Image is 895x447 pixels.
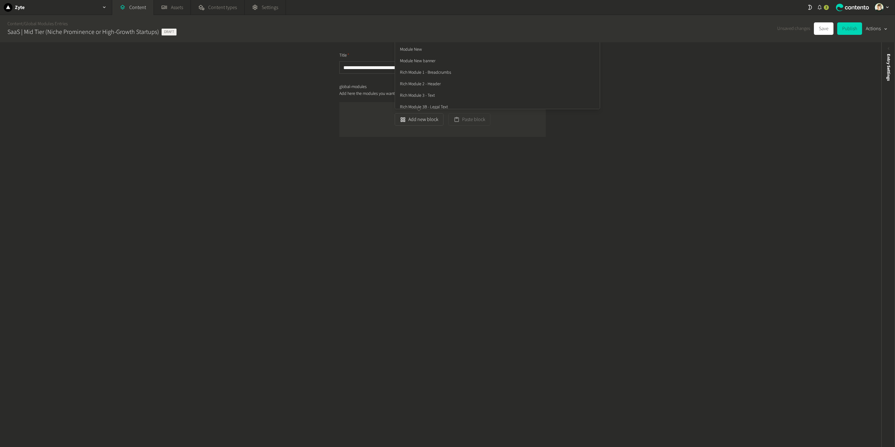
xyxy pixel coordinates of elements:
li: Module New [395,44,600,55]
span: Unsaved changes [777,25,810,32]
p: Add here the modules you want to use as a global module. [339,90,481,97]
span: Content types [208,4,237,11]
span: Title [339,52,349,59]
img: Linda Giuliano [875,3,884,12]
button: Publish [837,22,862,35]
span: Entry Settings [885,54,892,81]
span: Draft [162,29,177,35]
a: Content [7,21,23,27]
span: 2 [825,5,827,10]
button: Actions [866,22,888,35]
li: Rich Module 3 - Text [395,90,600,101]
span: global-modules [339,84,367,90]
li: Rich Module 3B - Legal Text [395,101,600,113]
a: Global Modules Entries [24,21,68,27]
span: / [23,21,24,27]
li: Module New banner [395,55,600,67]
img: Zyte [4,3,12,12]
h2: SaaS | Mid Tier (Niche Prominence or High-Growth Startups) [7,27,159,37]
button: Paste block [448,113,490,126]
li: Rich Module 2 - Header [395,78,600,90]
span: Settings [262,4,278,11]
button: Save [814,22,833,35]
button: Add new block [395,113,443,126]
h2: Zyte [15,4,25,11]
li: Rich Module 1 - Breadcrumbs [395,67,600,78]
